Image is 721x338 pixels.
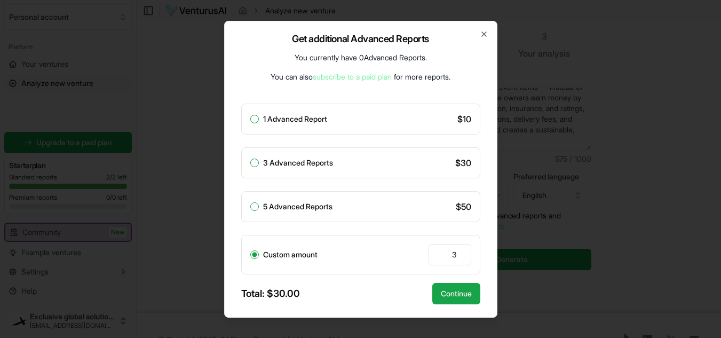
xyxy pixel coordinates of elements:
[313,72,392,81] a: subscribe to a paid plan
[292,34,429,44] h2: Get additional Advanced Reports
[456,200,471,213] span: $ 50
[263,203,332,210] label: 5 Advanced Reports
[295,52,427,63] p: You currently have 0 Advanced Reports .
[455,156,471,169] span: $ 30
[457,113,471,125] span: $ 10
[241,286,300,301] div: Total: $ 30.00
[271,72,450,81] span: You can also for more reports.
[263,251,318,258] label: Custom amount
[432,283,480,304] button: Continue
[263,159,333,167] label: 3 Advanced Reports
[263,115,327,123] label: 1 Advanced Report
